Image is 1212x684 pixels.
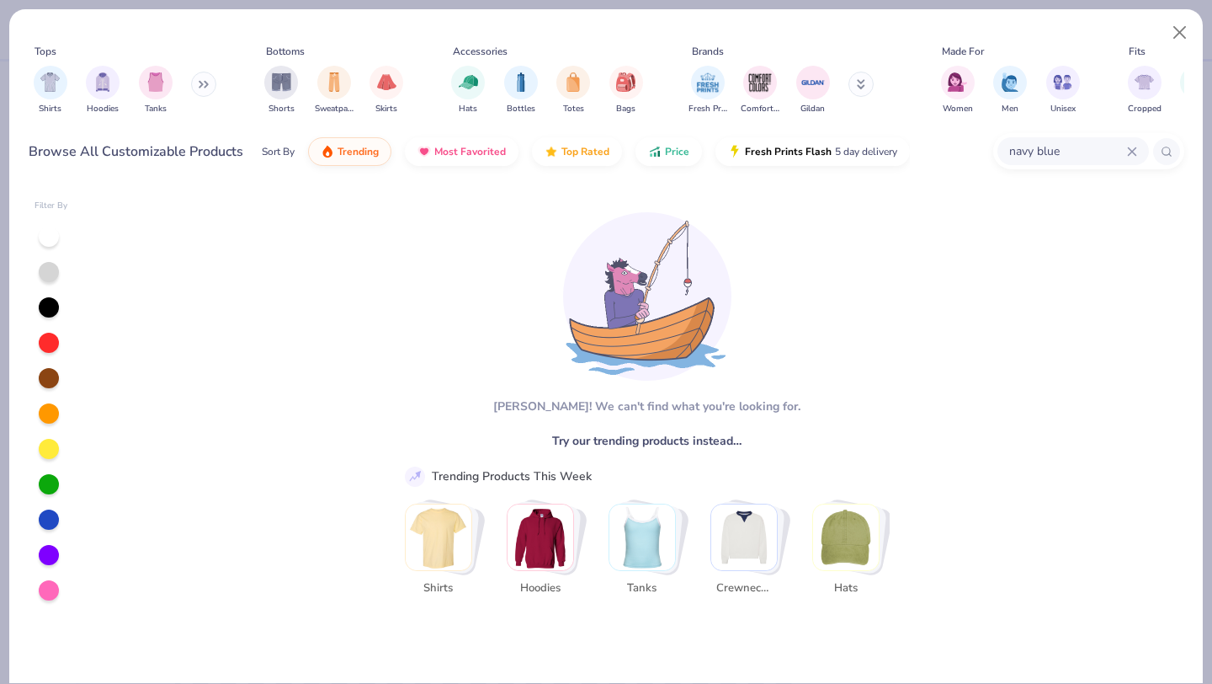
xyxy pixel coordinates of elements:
[561,145,609,158] span: Top Rated
[264,66,298,115] button: filter button
[800,103,825,115] span: Gildan
[1128,66,1161,115] div: filter for Cropped
[508,505,573,570] img: Hoodies
[1053,72,1072,92] img: Unisex Image
[1046,66,1080,115] div: filter for Unisex
[813,505,879,570] img: Hats
[609,66,643,115] div: filter for Bags
[453,44,508,59] div: Accessories
[616,103,635,115] span: Bags
[266,44,305,59] div: Bottoms
[451,66,485,115] div: filter for Hats
[563,103,584,115] span: Totes
[695,70,720,95] img: Fresh Prints Image
[268,103,295,115] span: Shorts
[308,137,391,166] button: Trending
[948,72,967,92] img: Women Image
[34,66,67,115] button: filter button
[504,66,538,115] button: filter button
[716,580,771,597] span: Crewnecks
[39,103,61,115] span: Shirts
[1046,66,1080,115] button: filter button
[406,505,471,570] img: Shirts
[377,72,396,92] img: Skirts Image
[272,72,291,92] img: Shorts Image
[315,103,353,115] span: Sweatpants
[325,72,343,92] img: Sweatpants Image
[741,66,779,115] div: filter for Comfort Colors
[35,44,56,59] div: Tops
[1128,103,1161,115] span: Cropped
[1001,72,1019,92] img: Men Image
[338,145,379,158] span: Trending
[369,66,403,115] div: filter for Skirts
[146,72,165,92] img: Tanks Image
[665,145,689,158] span: Price
[545,145,558,158] img: TopRated.gif
[796,66,830,115] div: filter for Gildan
[942,44,984,59] div: Made For
[507,103,535,115] span: Bottles
[86,66,120,115] button: filter button
[264,66,298,115] div: filter for Shorts
[688,103,727,115] span: Fresh Prints
[139,66,173,115] button: filter button
[812,504,890,604] button: Stack Card Button Hats
[1164,17,1196,49] button: Close
[86,66,120,115] div: filter for Hoodies
[741,103,779,115] span: Comfort Colors
[796,66,830,115] button: filter button
[262,144,295,159] div: Sort By
[564,72,582,92] img: Totes Image
[407,469,423,484] img: trend_line.gif
[405,137,518,166] button: Most Favorited
[411,580,465,597] span: Shirts
[532,137,622,166] button: Top Rated
[1128,66,1161,115] button: filter button
[145,103,167,115] span: Tanks
[432,468,592,485] div: Trending Products This Week
[1135,72,1154,92] img: Cropped Image
[451,66,485,115] button: filter button
[616,72,635,92] img: Bags Image
[993,66,1027,115] div: filter for Men
[688,66,727,115] button: filter button
[609,66,643,115] button: filter button
[513,580,567,597] span: Hoodies
[315,66,353,115] div: filter for Sweatpants
[1050,103,1076,115] span: Unisex
[1007,142,1127,161] input: Try "T-Shirt"
[34,66,67,115] div: filter for Shirts
[715,137,910,166] button: Fresh Prints Flash5 day delivery
[1129,44,1146,59] div: Fits
[434,145,506,158] span: Most Favorited
[375,103,397,115] span: Skirts
[139,66,173,115] div: filter for Tanks
[556,66,590,115] button: filter button
[818,580,873,597] span: Hats
[29,142,243,162] div: Browse All Customizable Products
[35,200,68,212] div: Filter By
[728,145,742,158] img: flash.gif
[417,145,431,158] img: most_fav.gif
[93,72,112,92] img: Hoodies Image
[563,212,731,381] img: Loading...
[800,70,826,95] img: Gildan Image
[941,66,975,115] div: filter for Women
[692,44,724,59] div: Brands
[459,103,477,115] span: Hats
[512,72,530,92] img: Bottles Image
[635,137,702,166] button: Price
[405,504,482,604] button: Stack Card Button Shirts
[40,72,60,92] img: Shirts Image
[747,70,773,95] img: Comfort Colors Image
[835,142,897,162] span: 5 day delivery
[741,66,779,115] button: filter button
[609,504,686,604] button: Stack Card Button Tanks
[941,66,975,115] button: filter button
[711,505,777,570] img: Crewnecks
[87,103,119,115] span: Hoodies
[614,580,669,597] span: Tanks
[493,398,800,415] div: [PERSON_NAME]! We can't find what you're looking for.
[556,66,590,115] div: filter for Totes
